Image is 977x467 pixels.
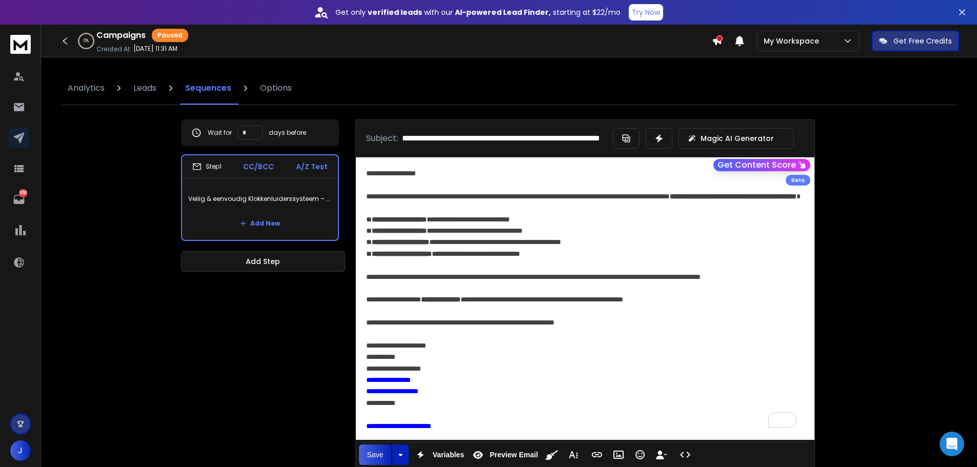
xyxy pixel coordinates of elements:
[185,82,231,94] p: Sequences
[455,7,551,17] strong: AI-powered Lead Finder,
[192,162,222,171] div: Step 1
[564,444,583,465] button: More Text
[786,175,810,186] div: Beta
[701,133,774,144] p: Magic AI Generator
[179,72,237,105] a: Sequences
[9,189,29,210] a: 550
[359,444,392,465] button: Save
[181,251,345,272] button: Add Step
[366,132,398,145] p: Subject:
[629,4,663,21] button: Try Now
[411,444,466,465] button: Variables
[232,213,288,234] button: Add New
[96,45,131,53] p: Created At:
[127,72,163,105] a: Leads
[62,72,111,105] a: Analytics
[19,189,27,197] p: 550
[188,185,332,213] p: Veilig & eenvoudig Klokkenluiderssysteem – nu [PERSON_NAME] goedkoper
[679,128,794,149] button: Magic AI Generator
[68,82,105,94] p: Analytics
[940,432,964,456] div: Open Intercom Messenger
[872,31,959,51] button: Get Free Credits
[368,7,422,17] strong: verified leads
[152,29,188,42] div: Paused
[96,29,146,42] h1: Campaigns
[713,159,810,171] button: Get Content Score
[84,38,89,44] p: 0 %
[269,129,306,137] p: days before
[335,7,621,17] p: Get only with our starting at $22/mo
[10,35,31,54] img: logo
[632,7,660,17] p: Try Now
[488,451,540,459] span: Preview Email
[10,440,31,461] button: J
[542,444,562,465] button: Clean HTML
[356,157,814,438] div: To enrich screen reader interactions, please activate Accessibility in Grammarly extension settings
[133,45,177,53] p: [DATE] 11:31 AM
[893,36,952,46] p: Get Free Credits
[296,161,328,172] p: A/Z Test
[609,444,628,465] button: Insert Image (Ctrl+P)
[208,129,232,137] p: Wait for
[260,82,292,94] p: Options
[430,451,466,459] span: Variables
[243,161,274,172] p: CC/BCC
[133,82,156,94] p: Leads
[630,444,650,465] button: Emoticons
[181,154,339,241] li: Step1CC/BCCA/Z TestVeilig & eenvoudig Klokkenluiderssysteem – nu [PERSON_NAME] goedkoperAdd New
[764,36,823,46] p: My Workspace
[254,72,298,105] a: Options
[468,444,540,465] button: Preview Email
